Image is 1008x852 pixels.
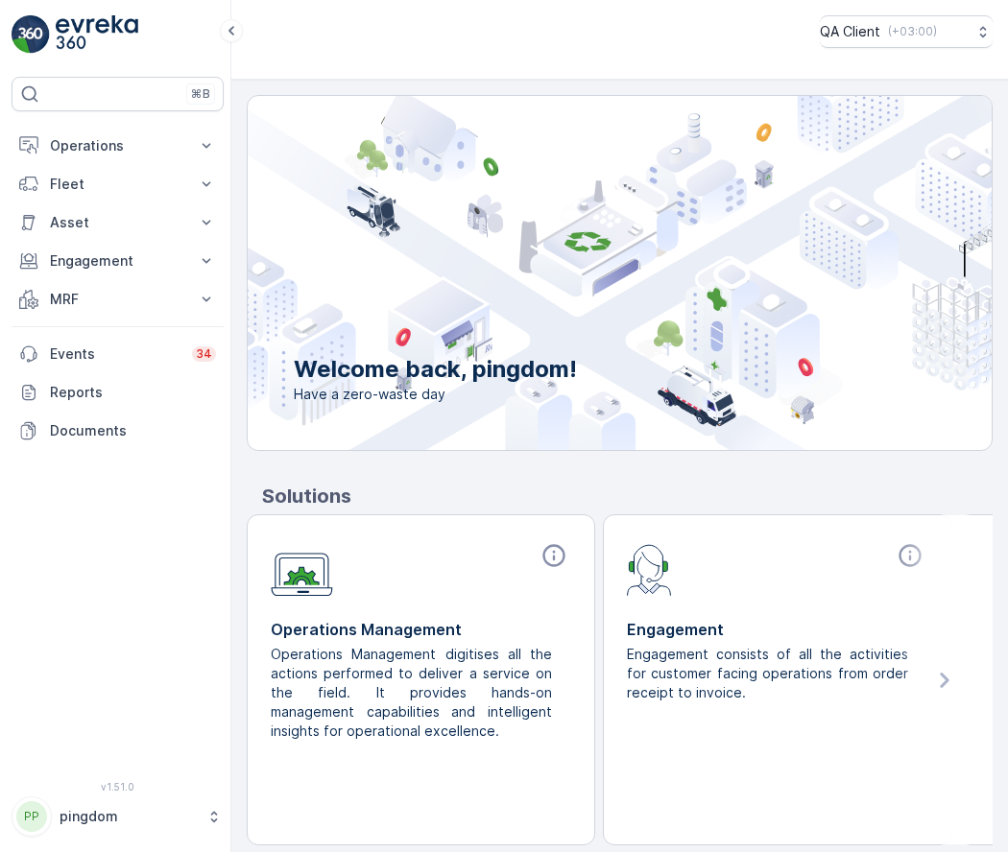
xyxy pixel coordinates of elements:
p: ⌘B [191,86,210,102]
span: Have a zero-waste day [294,385,577,404]
p: Events [50,344,180,364]
button: QA Client(+03:00) [820,15,993,48]
span: v 1.51.0 [12,781,224,793]
p: Operations Management digitises all the actions performed to deliver a service on the field. It p... [271,645,556,741]
p: 34 [196,346,212,362]
p: ( +03:00 ) [888,24,937,39]
a: Events34 [12,335,224,373]
a: Documents [12,412,224,450]
button: Fleet [12,165,224,203]
img: logo_light-DOdMpM7g.png [56,15,138,54]
button: Asset [12,203,224,242]
p: Fleet [50,175,185,194]
p: MRF [50,290,185,309]
p: Asset [50,213,185,232]
img: city illustration [161,96,992,450]
button: PPpingdom [12,796,224,837]
div: PP [16,801,47,832]
p: Engagement consists of all the activities for customer facing operations from order receipt to in... [627,645,912,702]
p: pingdom [60,807,197,826]
p: Solutions [262,482,993,510]
img: module-icon [271,542,333,597]
button: Operations [12,127,224,165]
img: logo [12,15,50,54]
p: QA Client [820,22,880,41]
p: Engagement [50,251,185,271]
p: Reports [50,383,216,402]
p: Engagement [627,618,927,641]
button: Engagement [12,242,224,280]
p: Documents [50,421,216,440]
p: Operations Management [271,618,571,641]
p: Operations [50,136,185,155]
button: MRF [12,280,224,319]
img: module-icon [627,542,672,596]
a: Reports [12,373,224,412]
p: Welcome back, pingdom! [294,354,577,385]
